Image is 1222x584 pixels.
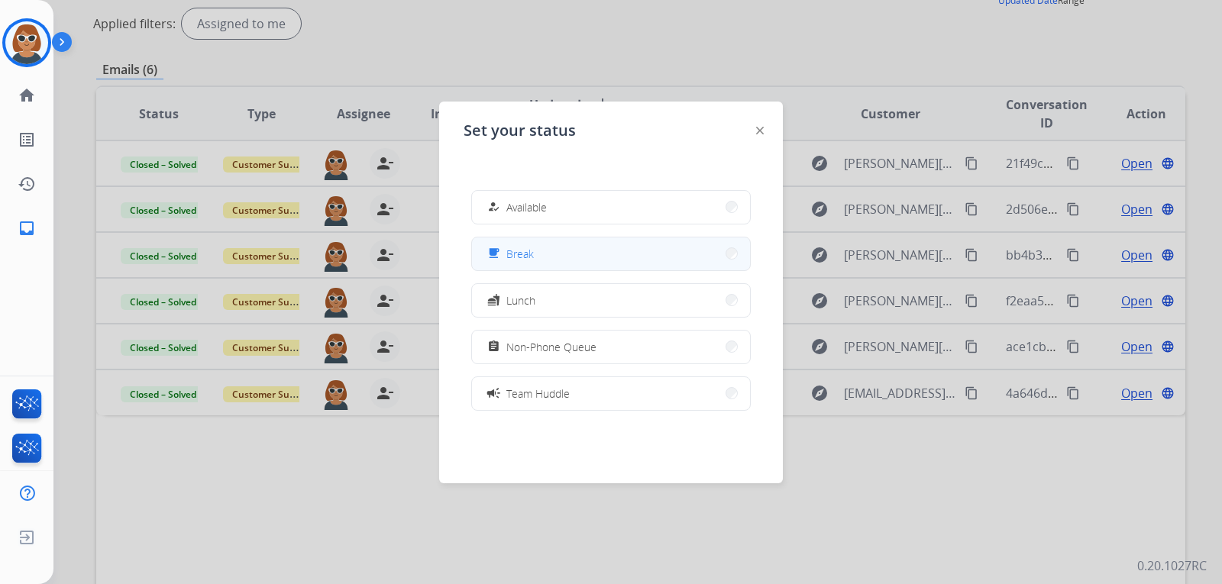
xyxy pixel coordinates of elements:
[487,201,500,214] mat-icon: how_to_reg
[506,246,534,262] span: Break
[472,237,750,270] button: Break
[487,247,500,260] mat-icon: free_breakfast
[506,199,547,215] span: Available
[1137,557,1207,575] p: 0.20.1027RC
[18,175,36,193] mat-icon: history
[472,284,750,317] button: Lunch
[18,219,36,237] mat-icon: inbox
[18,131,36,149] mat-icon: list_alt
[486,386,501,401] mat-icon: campaign
[487,294,500,307] mat-icon: fastfood
[506,339,596,355] span: Non-Phone Queue
[506,292,535,308] span: Lunch
[5,21,48,64] img: avatar
[472,191,750,224] button: Available
[756,127,764,134] img: close-button
[464,120,576,141] span: Set your status
[18,86,36,105] mat-icon: home
[472,331,750,363] button: Non-Phone Queue
[487,340,500,353] mat-icon: assignment
[506,386,570,402] span: Team Huddle
[472,377,750,410] button: Team Huddle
